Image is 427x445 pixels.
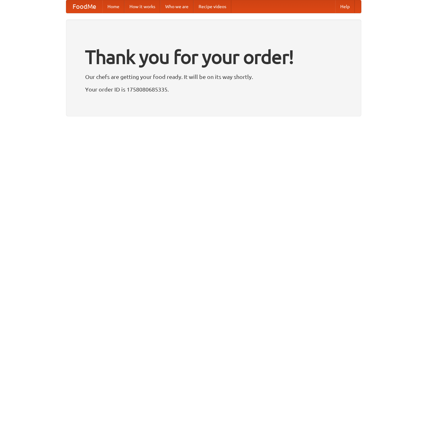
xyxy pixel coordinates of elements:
a: How it works [124,0,160,13]
a: FoodMe [66,0,102,13]
h1: Thank you for your order! [85,42,342,72]
p: Our chefs are getting your food ready. It will be on its way shortly. [85,72,342,81]
a: Help [335,0,355,13]
a: Recipe videos [194,0,231,13]
a: Who we are [160,0,194,13]
p: Your order ID is 1758080685335. [85,85,342,94]
a: Home [102,0,124,13]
